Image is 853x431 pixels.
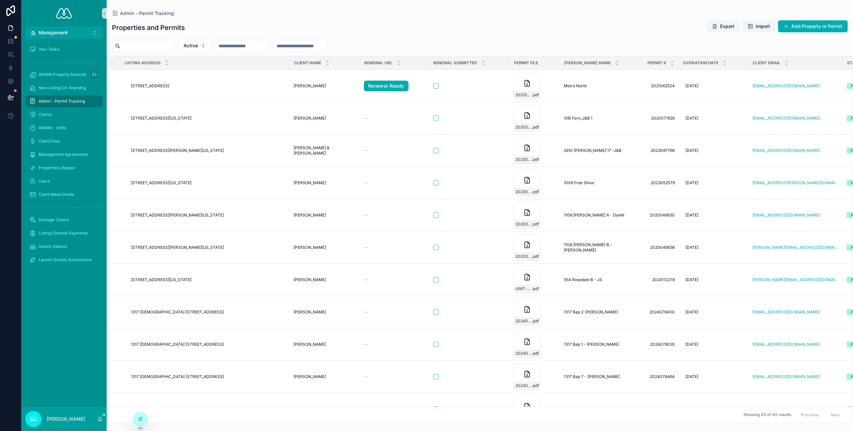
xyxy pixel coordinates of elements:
[39,257,92,262] span: Launch Guesty Automations
[564,116,625,121] a: 10B Fern_J&B 1
[184,42,198,49] span: Active
[564,242,625,253] a: 1108 [PERSON_NAME] B - [PERSON_NAME]
[685,148,698,153] span: [DATE]
[294,116,326,121] span: [PERSON_NAME]
[514,73,556,99] a: 2021062524_CA_SHORT_TERM_RENTAL_PERMIT_pdf.pdf
[128,210,286,220] a: [STREET_ADDRESS][PERSON_NAME][US_STATE]
[752,116,839,121] a: [EMAIL_ADDRESS][DOMAIN_NAME]
[25,69,103,81] a: ADMIN Property Records53
[514,105,556,132] a: 2020071926_CA_SHORT_TERM_RENTAL_PERMIT.pdf-(6).pdf
[685,213,698,218] span: [DATE]
[30,415,37,423] span: SC
[752,406,820,412] a: [EMAIL_ADDRESS][DOMAIN_NAME]
[683,242,744,253] a: [DATE]
[683,307,744,317] a: [DATE]
[752,309,839,315] a: [EMAIL_ADDRESS][DOMAIN_NAME]
[128,145,286,156] a: [STREET_ADDRESS][PERSON_NAME][US_STATE]
[294,277,356,282] a: [PERSON_NAME]
[364,277,425,282] a: --
[25,82,103,94] a: New Listing On-Boarding
[90,71,99,79] div: 53
[131,180,192,186] span: [STREET_ADDRESS][US_STATE]
[683,60,718,66] span: Expiration Date
[752,406,839,412] a: [EMAIL_ADDRESS][DOMAIN_NAME]
[564,406,568,412] span: --
[364,374,425,379] a: --
[532,221,539,227] span: .pdf
[25,240,103,252] a: Guesty Spaces
[564,374,620,379] span: 1317 Bap 7 - [PERSON_NAME]
[752,245,839,250] a: [PERSON_NAME][EMAIL_ADDRESS][DOMAIN_NAME]
[39,192,74,197] span: Client Mass Emails
[364,374,368,379] span: --
[752,213,839,218] a: [EMAIL_ADDRESS][DOMAIN_NAME]
[515,318,532,324] span: 2024078400_CA_SHORT_TERM_RENTAL_PERMIT.pdf-(5)
[633,277,675,282] span: 2024112278
[514,266,540,293] a: UNIT-B-PERMIT-2024112278_CA_SHORT_TERM_RENTAL_PERMIT.pdf.pdf-(1).pdf
[756,23,770,30] span: Import
[25,162,103,174] a: Properties Lifespan
[364,213,425,218] a: --
[564,342,619,347] span: 1317 Bap 1 - [PERSON_NAME]
[364,81,409,91] a: Renewal Ready
[128,404,286,414] a: [STREET_ADDRESS][US_STATE]
[515,92,532,98] span: 2021062524_CA_SHORT_TERM_RENTAL_PERMIT_pdf
[25,27,103,39] button: Select Button
[514,234,556,261] a: 2020046636_CA_SHORT_TERM_RENTAL_PERMIT.pdf-(2).pdf
[131,309,224,315] span: 1317 [DEMOGRAPHIC_DATA] [STREET_ADDRESS]
[743,412,791,418] span: Showing 43 of 43 results
[752,342,820,347] a: [EMAIL_ADDRESS][DOMAIN_NAME]
[364,148,368,153] span: --
[683,113,744,124] a: [DATE]
[514,137,540,164] a: 2023097766_CA_SHORT_TERM_RENTAL_PERMIT.pdf-(5).pdf
[564,213,625,218] a: 1108 [PERSON_NAME] A - DanW
[39,99,85,104] span: Admin - Permit Tracking
[128,113,286,124] a: [STREET_ADDRESS][US_STATE]
[39,85,86,91] span: New Listing On-Boarding
[514,396,556,422] a: 2021004965_CA_SHORT_TERM_RENTAL_PERMIT.pdf-(2).pdf
[514,60,538,66] span: Permit File
[128,178,286,188] a: [STREET_ADDRESS][US_STATE]
[683,210,744,220] a: [DATE]
[131,277,192,282] span: [STREET_ADDRESS][US_STATE]
[25,189,103,201] a: Client Mass Emails
[25,175,103,187] a: Users
[752,83,820,89] a: [EMAIL_ADDRESS][DOMAIN_NAME]
[685,309,698,315] span: [DATE]
[564,83,625,89] a: Metro North
[294,277,326,282] span: [PERSON_NAME]
[364,180,368,186] span: --
[633,148,675,153] a: 2023097766
[633,116,675,121] span: 2020071926
[112,10,174,17] a: Admin - Permit Tracking
[128,274,286,285] a: [STREET_ADDRESS][US_STATE]
[532,125,539,130] span: .pdf
[752,342,839,347] a: [EMAIL_ADDRESS][DOMAIN_NAME]
[532,157,539,162] span: .pdf
[633,180,675,186] span: 2023052579
[564,180,595,186] span: 1006 Free Silver
[514,266,556,293] a: UNIT-B-PERMIT-2024112278_CA_SHORT_TERM_RENTAL_PERMIT.pdf.pdf-(1).pdf
[39,29,68,36] span: Management
[752,213,820,218] a: [EMAIL_ADDRESS][DOMAIN_NAME]
[633,213,675,218] span: 2020046630
[364,342,368,347] span: --
[294,213,356,218] a: [PERSON_NAME]
[515,221,532,227] span: 2020046630_CA_SHORT_TERM_RENTAL_PERMIT.pdf-(2)
[294,83,356,89] a: [PERSON_NAME]
[514,331,540,358] a: 2024078035_CA_SHORT_TERM_RENTAL_PERMIT.pdf-(3).pdf
[294,60,321,66] span: Client Name
[131,213,224,218] span: [STREET_ADDRESS][PERSON_NAME][US_STATE]
[752,180,839,186] a: [EMAIL_ADDRESS][PERSON_NAME][DOMAIN_NAME]
[564,277,625,282] a: 554 Rosedale B - JS
[25,43,103,55] a: Your Tasks
[685,83,698,89] span: [DATE]
[514,170,540,196] a: 2023052579_CA_SHORT_TERM_RENTAL_PERMIT.pdf-(2).pdf
[683,145,744,156] a: [DATE]
[515,351,532,356] span: 2024078035_CA_SHORT_TERM_RENTAL_PERMIT.pdf-(3)
[131,116,192,121] span: [STREET_ADDRESS][US_STATE]
[633,245,675,250] span: 2020046636
[532,189,539,195] span: .pdf
[294,145,356,156] span: [PERSON_NAME] & [PERSON_NAME]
